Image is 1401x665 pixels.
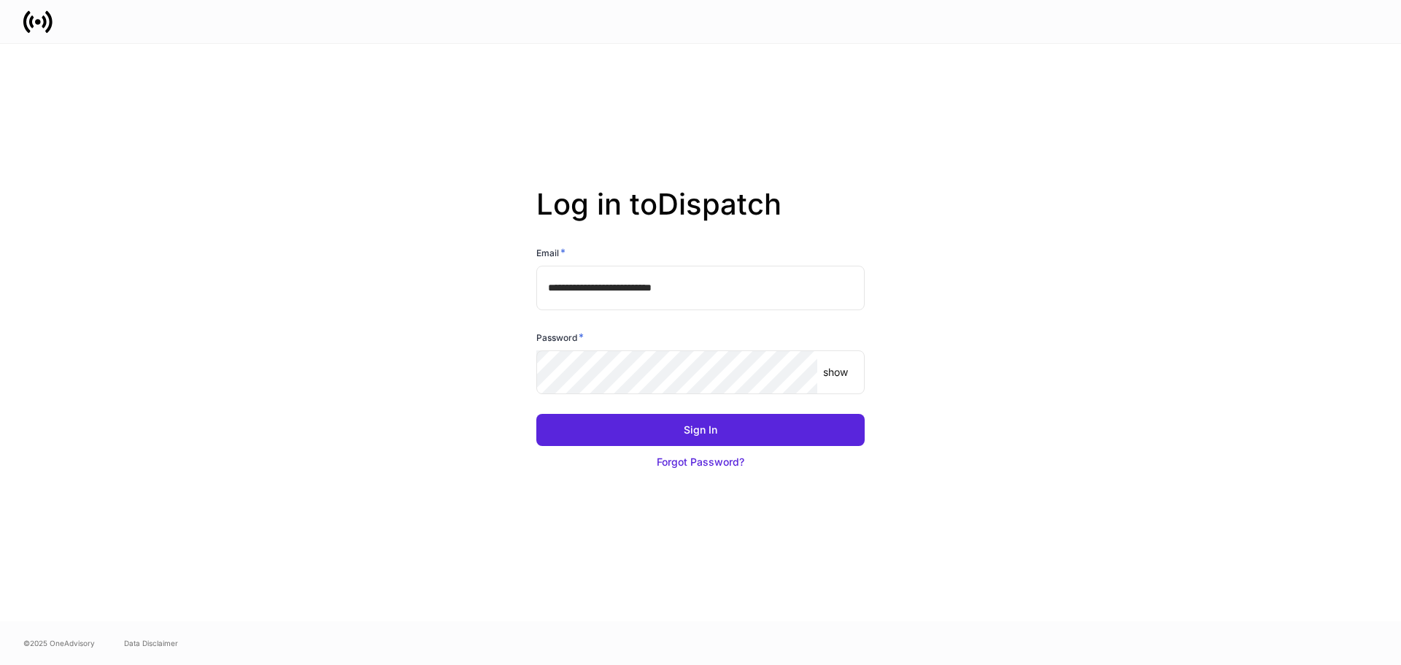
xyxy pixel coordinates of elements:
p: show [823,365,848,380]
button: Forgot Password? [536,446,865,478]
h6: Password [536,330,584,345]
span: © 2025 OneAdvisory [23,637,95,649]
button: Sign In [536,414,865,446]
a: Data Disclaimer [124,637,178,649]
h2: Log in to Dispatch [536,187,865,245]
h6: Email [536,245,566,260]
div: Sign In [684,423,717,437]
div: Forgot Password? [657,455,744,469]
